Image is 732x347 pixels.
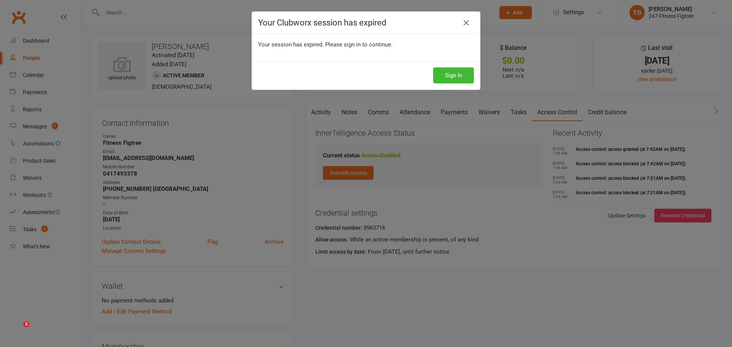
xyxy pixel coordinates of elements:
[8,321,26,339] iframe: Intercom live chat
[258,41,393,48] span: Your session has expired. Please sign in to continue.
[433,67,474,83] button: Sign In
[460,17,472,29] a: Close
[23,321,29,327] span: 2
[258,18,474,27] h4: Your Clubworx session has expired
